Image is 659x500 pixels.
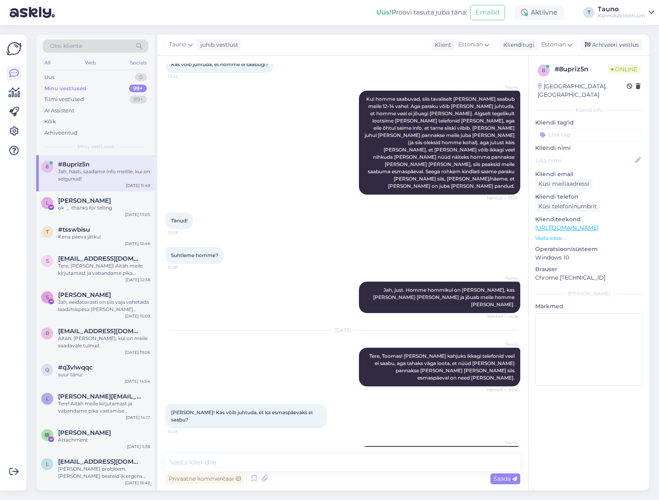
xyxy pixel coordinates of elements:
span: Nähtud ✓ 13:27 [487,195,518,201]
span: #tsswbisu [58,226,90,233]
span: t [46,229,49,235]
div: Klienditugi [500,41,534,49]
div: Kännukas tööruum [598,12,645,19]
span: lauri.kummel@gmail.com [58,393,142,400]
span: Estonian [458,40,483,49]
div: Kena päeva jätku! [58,233,150,241]
span: l [46,461,49,467]
div: [DATE] 14:17 [126,415,150,421]
div: 99+ [129,85,147,93]
span: Kas võib juhtuda, et homme ei saabugi? [171,61,268,67]
span: L [46,200,49,206]
span: Tänud! [171,218,188,224]
span: [PERSON_NAME]! Kas võib juhtuda, et ka esmaspäevaks ei saabu? [171,409,314,423]
div: 99+ [129,95,147,104]
div: Klient [432,41,451,49]
span: 8 [46,164,49,170]
div: Kliendi info [535,106,643,114]
span: S [46,294,49,300]
div: Minu vestlused [44,85,86,93]
div: [DATE] 16:42 [125,480,150,486]
span: #8upriz5n [58,161,90,168]
div: Proovi tasuta juba täna: [376,8,467,17]
div: ok ， thanks for telling [58,204,150,212]
div: Jah, hästi, saadame info meilile, kui on selgunud! [58,168,150,183]
div: [DATE] 15:09 [125,313,150,319]
span: reimu.saaremaa@gmail.com [58,328,142,335]
span: 12:42 [168,73,198,79]
b: Uus! [376,8,392,16]
div: Tiimi vestlused [44,95,84,104]
span: Online [608,65,640,74]
div: juhib vestlust [197,41,238,49]
span: r [46,330,49,336]
a: TaunoKännukas tööruum [598,6,654,19]
div: Tere, [PERSON_NAME]! Aitäh meile kirjutamast ja vabandame pika vastamise [PERSON_NAME]. Jah, Pixe... [58,262,150,277]
span: Tauno [169,40,186,49]
span: Estonian [541,40,566,49]
span: le.verkamman@solcon.nl [58,458,142,465]
p: Chrome [TECHNICAL_ID] [535,274,643,282]
div: Küsi telefoninumbrit [535,201,600,212]
span: #q3vlwqqc [58,364,93,371]
span: Tauno [488,341,518,347]
img: Askly Logo [6,41,22,56]
span: sandersepp90@gmail.com [58,255,142,262]
p: Kliendi tag'id [535,118,643,127]
span: Tere, Toomas! [PERSON_NAME] kahjuks ikkagi telefonid veel ei saabu, aga tahaks väga loota, et nüü... [369,353,516,381]
div: Kõik [44,118,56,126]
div: suur tänu! [58,371,150,378]
span: Tauno [488,84,518,90]
div: Tauno [598,6,645,12]
button: Emailid [470,5,505,20]
p: Vaata edasi ... [535,234,643,242]
span: 11:49 [168,429,198,435]
span: 晓辉 胡 [58,429,111,436]
span: Lynn Wandkey [58,197,111,204]
span: Otsi kliente [50,42,82,50]
span: Suhtleme homme? [171,252,218,258]
span: Minu vestlused [77,143,114,150]
div: Arhiveeri vestlus [580,39,642,50]
div: All [43,58,52,68]
div: [DATE] 12:38 [125,277,150,283]
div: [DATE] [165,327,520,334]
div: Privaatne kommentaar [165,473,244,484]
div: [PERSON_NAME] probleem. [PERSON_NAME] besteld ik ergens anders, als dat beter is. Het moet ook ni... [58,465,150,480]
span: Nähtud ✓ 11:04 [487,387,518,393]
div: # 8upriz5n [555,64,608,74]
span: Tauno [488,440,518,446]
div: Socials [129,58,148,68]
div: [PERSON_NAME] [535,290,643,297]
input: Lisa nimi [536,156,634,165]
div: Uus [44,73,54,81]
span: q [45,367,49,373]
span: 13:38 [168,264,198,270]
span: Kui homme saabuvad, siis tavaliselt [PERSON_NAME] saabub meile 12-14 vahel. Aga paraku võib [PERS... [365,96,516,189]
span: s [46,258,49,264]
div: Attachment [58,436,150,444]
span: Saada [494,475,517,482]
span: 晓 [45,432,50,438]
p: Operatsioonisüsteem [535,245,643,253]
div: T [583,7,594,18]
div: Web [83,58,98,68]
p: Brauser [535,265,643,274]
p: Windows 10 [535,253,643,262]
input: Lisa tag [535,129,643,141]
span: Sten Juhanson [58,291,111,299]
span: l [46,396,49,402]
p: Klienditeekond [535,215,643,224]
div: Tere! Aitäh meile kirjutamast ja vabandame pika vastamise [PERSON_NAME]. Jah, see toode on meil p... [58,400,150,415]
span: Nähtud ✓ 14:18 [487,313,518,320]
div: [DATE] 5:38 [127,444,150,450]
span: Tauno [488,275,518,281]
div: Jah, eeldatavasti on siis vaja vahetada laadimispesa [PERSON_NAME] maksumus 99€. [58,299,150,313]
div: [DATE] 11:49 [126,183,150,189]
span: 13:29 [168,230,198,236]
div: [GEOGRAPHIC_DATA], [GEOGRAPHIC_DATA] [538,82,627,99]
a: [URL][DOMAIN_NAME] [535,224,599,231]
p: Märkmed [535,302,643,311]
div: Küsi meiliaadressi [535,178,592,189]
div: [DATE] 19:06 [125,349,150,355]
